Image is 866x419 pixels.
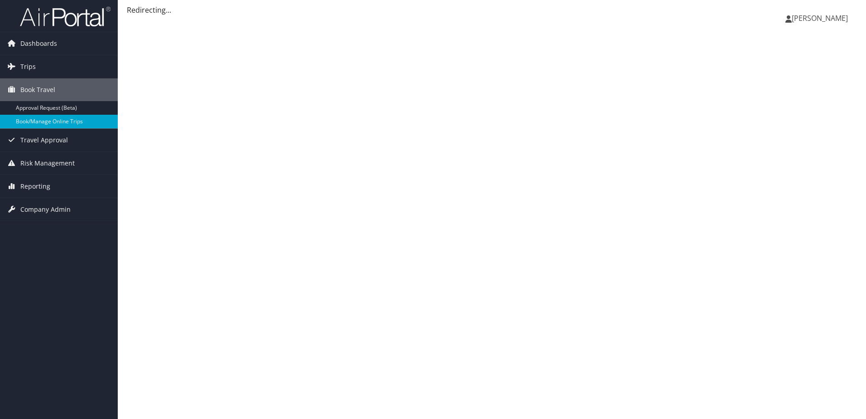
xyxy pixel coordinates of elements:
span: Book Travel [20,78,55,101]
span: [PERSON_NAME] [792,13,848,23]
span: Reporting [20,175,50,198]
span: Company Admin [20,198,71,221]
span: Travel Approval [20,129,68,151]
span: Risk Management [20,152,75,175]
img: airportal-logo.png [20,6,111,27]
a: [PERSON_NAME] [785,5,857,32]
span: Dashboards [20,32,57,55]
div: Redirecting... [127,5,857,15]
span: Trips [20,55,36,78]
